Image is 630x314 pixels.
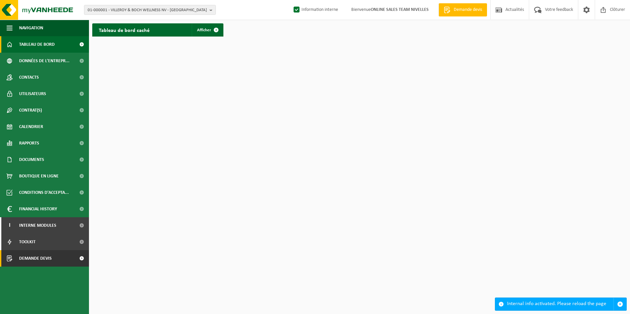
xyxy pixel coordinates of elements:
span: Documents [19,151,44,168]
span: Navigation [19,20,43,36]
span: Tableau de bord [19,36,55,53]
span: Demande devis [19,250,52,267]
a: Afficher [192,23,223,37]
span: I [7,217,13,234]
div: Internal info activated. Please reload the page [507,298,614,310]
span: Demande devis [452,7,484,13]
span: Boutique en ligne [19,168,59,184]
span: Conditions d'accepta... [19,184,69,201]
span: Rapports [19,135,39,151]
span: Calendrier [19,118,43,135]
button: 01-000001 - VILLEROY & BOCH WELLNESS NV - [GEOGRAPHIC_DATA] [84,5,216,15]
strong: ONLINE SALES TEAM NIVELLES [371,7,429,12]
span: Toolkit [19,234,36,250]
span: Contrat(s) [19,102,42,118]
span: Afficher [197,28,211,32]
h2: Tableau de bord caché [92,23,156,36]
span: Utilisateurs [19,86,46,102]
span: Données de l'entrepr... [19,53,70,69]
span: Financial History [19,201,57,217]
span: Interne modules [19,217,56,234]
label: Information interne [292,5,338,15]
a: Demande devis [439,3,487,16]
span: Contacts [19,69,39,86]
span: 01-000001 - VILLEROY & BOCH WELLNESS NV - [GEOGRAPHIC_DATA] [88,5,207,15]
